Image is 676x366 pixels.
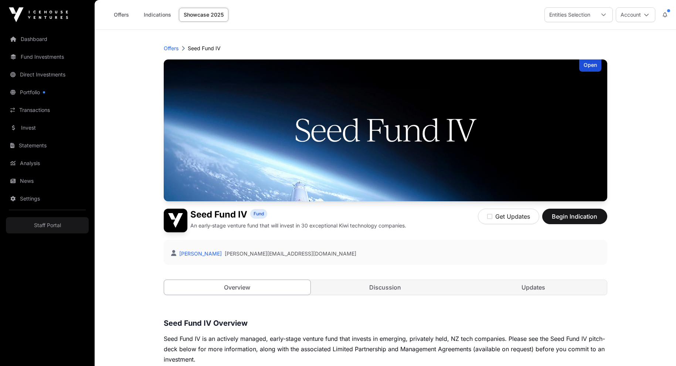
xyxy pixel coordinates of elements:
a: Overview [164,280,311,295]
p: An early-stage venture fund that will invest in 30 exceptional Kiwi technology companies. [190,222,406,229]
a: Portfolio [6,84,89,100]
a: Statements [6,137,89,154]
a: Offers [106,8,136,22]
a: Updates [460,280,607,295]
a: Showcase 2025 [179,8,228,22]
a: Direct Investments [6,66,89,83]
img: Seed Fund IV [164,209,187,232]
div: Open [579,59,601,72]
a: Begin Indication [542,216,607,223]
nav: Tabs [164,280,607,295]
a: Settings [6,191,89,207]
a: Fund Investments [6,49,89,65]
a: [PERSON_NAME] [178,250,222,257]
div: Entities Selection [545,8,595,22]
a: Analysis [6,155,89,171]
a: Offers [164,45,179,52]
button: Get Updates [478,209,539,224]
p: Seed Fund IV is an actively managed, early-stage venture fund that invests in emerging, privately... [164,333,607,365]
button: Account [616,7,655,22]
a: Staff Portal [6,217,89,233]
button: Begin Indication [542,209,607,224]
a: Discussion [312,280,459,295]
a: Dashboard [6,31,89,47]
img: Seed Fund IV [164,59,607,201]
h1: Seed Fund IV [190,209,247,220]
a: Invest [6,120,89,136]
a: News [6,173,89,189]
img: Icehouse Ventures Logo [9,7,68,22]
span: Fund [254,211,264,217]
p: Seed Fund IV [188,45,221,52]
h3: Seed Fund IV Overview [164,317,607,329]
a: [PERSON_NAME][EMAIL_ADDRESS][DOMAIN_NAME] [225,250,356,257]
span: Begin Indication [551,212,598,221]
a: Transactions [6,102,89,118]
a: Indications [139,8,176,22]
